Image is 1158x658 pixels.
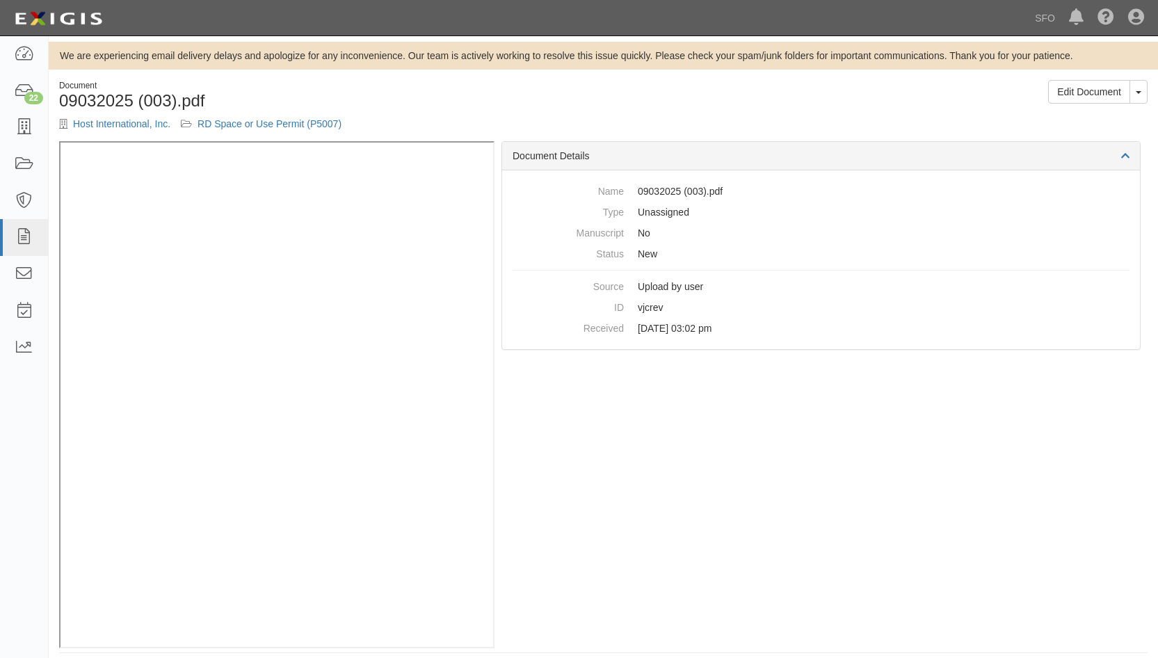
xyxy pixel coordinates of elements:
dd: Unassigned [513,202,1129,223]
dt: Manuscript [513,223,624,240]
div: Document Details [502,142,1140,170]
dd: New [513,243,1129,264]
dt: Source [513,276,624,294]
dd: [DATE] 03:02 pm [513,318,1129,339]
dd: 09032025 (003).pdf [513,181,1129,202]
img: logo-5460c22ac91f19d4615b14bd174203de0afe785f0fc80cf4dbbc73dc1793850b.png [10,6,106,31]
dt: Received [513,318,624,335]
a: RD Space or Use Permit (P5007) [198,118,341,129]
dt: ID [513,297,624,314]
div: Document [59,80,593,92]
dd: No [513,223,1129,243]
dt: Type [513,202,624,219]
dt: Status [513,243,624,261]
i: Help Center - Complianz [1097,10,1114,26]
a: Edit Document [1048,80,1130,104]
a: Host International, Inc. [73,118,170,129]
div: 22 [24,92,43,104]
a: SFO [1028,4,1062,32]
dd: Upload by user [513,276,1129,297]
dt: Name [513,181,624,198]
h1: 09032025 (003).pdf [59,92,593,110]
dd: vjcrev [513,297,1129,318]
div: We are experiencing email delivery delays and apologize for any inconvenience. Our team is active... [49,49,1158,63]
